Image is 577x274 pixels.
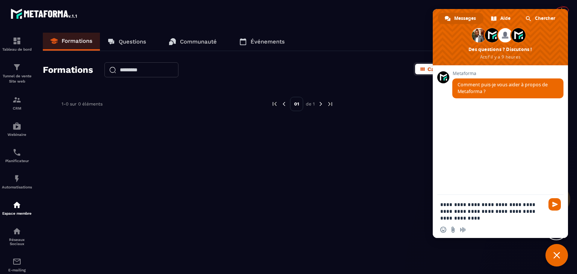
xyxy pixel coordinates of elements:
p: CRM [2,106,32,110]
p: de 1 [306,101,315,107]
p: Formations [62,38,92,44]
a: formationformationTableau de bord [2,31,32,57]
a: automationsautomationsWebinaire [2,116,32,142]
span: Chercher [535,13,555,24]
a: Événements [232,33,292,51]
img: formation [12,63,21,72]
a: formationformationCRM [2,90,32,116]
img: formation [12,95,21,104]
a: social-networksocial-networkRéseaux Sociaux [2,221,32,251]
img: scheduler [12,148,21,157]
p: Espace membre [2,211,32,215]
p: Automatisations [2,185,32,189]
a: automationsautomationsAutomatisations [2,169,32,195]
img: next [317,101,324,107]
p: 1-0 sur 0 éléments [62,101,103,107]
a: Formations [43,33,100,51]
div: Chercher [519,13,563,24]
span: Aide [500,13,511,24]
span: Messages [454,13,476,24]
span: Carte [427,66,442,72]
a: formationformationTunnel de vente Site web [2,57,32,90]
img: social-network [12,227,21,236]
div: Aide [484,13,518,24]
a: Questions [100,33,154,51]
textarea: Entrez votre message... [440,201,544,221]
img: prev [271,101,278,107]
span: Comment puis-je vous aider à propos de Metaforma ? [458,81,548,95]
p: 01 [290,97,303,111]
h2: Formations [43,62,93,78]
a: schedulerschedulerPlanificateur [2,142,32,169]
img: prev [281,101,287,107]
p: Tunnel de vente Site web [2,74,32,84]
button: Carte [415,64,446,74]
p: Webinaire [2,132,32,137]
p: Réseaux Sociaux [2,238,32,246]
img: email [12,257,21,266]
img: automations [12,174,21,183]
p: Tableau de bord [2,47,32,51]
div: Messages [438,13,483,24]
p: Planificateur [2,159,32,163]
span: Message audio [460,227,466,233]
span: Insérer un emoji [440,227,446,233]
a: Communauté [161,33,224,51]
p: Questions [119,38,146,45]
span: Envoyer [548,198,561,211]
p: Communauté [180,38,217,45]
img: logo [11,7,78,20]
img: next [327,101,334,107]
div: Fermer le chat [545,244,568,266]
img: automations [12,122,21,131]
p: Événements [251,38,285,45]
span: Metaforma [452,71,563,76]
a: automationsautomationsEspace membre [2,195,32,221]
p: E-mailing [2,268,32,272]
img: formation [12,36,21,45]
img: automations [12,200,21,209]
span: Envoyer un fichier [450,227,456,233]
